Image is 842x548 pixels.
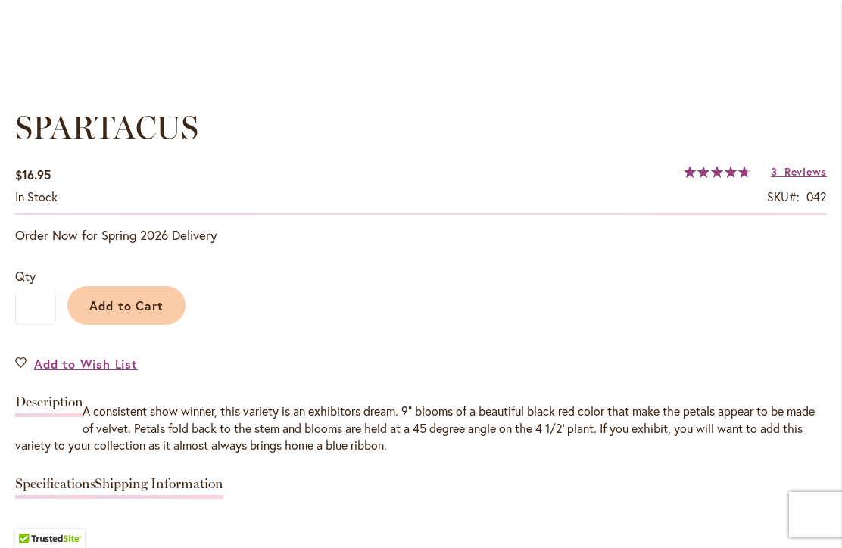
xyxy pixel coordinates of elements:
[771,164,778,179] span: 3
[15,403,827,455] div: A consistent show winner, this variety is an exhibitors dream. 9" blooms of a beautiful black red...
[784,164,827,179] span: Reviews
[34,355,138,372] span: Add to Wish List
[15,388,827,507] div: Detailed Product Info
[806,188,827,206] div: 042
[767,188,800,204] strong: SKU
[67,286,186,325] button: Add to Cart
[15,188,58,206] div: Availability
[15,167,51,182] span: $16.95
[684,166,750,178] div: 96%
[15,226,827,244] p: Order Now for Spring 2026 Delivery
[15,268,36,284] span: Qty
[15,188,58,204] span: In stock
[89,297,164,313] span: Add to Cart
[771,164,827,179] a: 3 Reviews
[15,355,138,372] a: Add to Wish List
[15,477,95,499] a: Specifications
[15,395,83,417] a: Description
[15,108,198,147] span: SPARTACUS
[11,494,54,537] iframe: Launch Accessibility Center
[95,477,223,499] a: Shipping Information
